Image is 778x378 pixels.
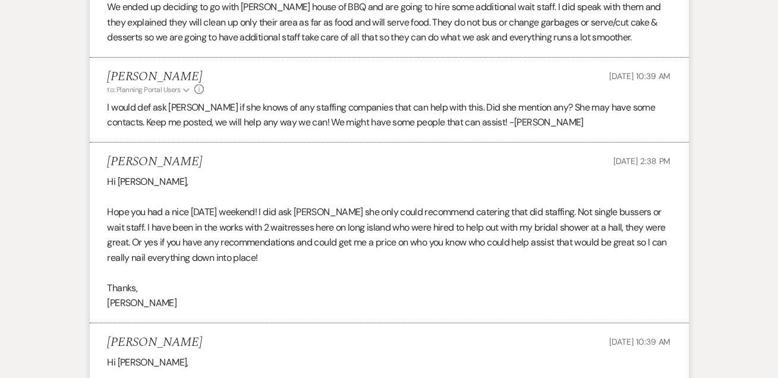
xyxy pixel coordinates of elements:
[108,204,671,265] p: Hope you had a nice [DATE] weekend! I did ask [PERSON_NAME] she only could recommend catering tha...
[108,85,181,94] span: to: Planning Portal Users
[108,155,202,169] h5: [PERSON_NAME]
[108,70,204,84] h5: [PERSON_NAME]
[108,100,671,130] p: I would def ask [PERSON_NAME] if she knows of any staffing companies that can help with this. Did...
[108,84,192,95] button: to: Planning Portal Users
[610,336,671,347] span: [DATE] 10:39 AM
[108,174,671,190] p: Hi [PERSON_NAME],
[610,71,671,81] span: [DATE] 10:39 AM
[613,156,670,166] span: [DATE] 2:38 PM
[108,281,671,296] p: Thanks,
[108,295,671,311] p: [PERSON_NAME]
[108,335,202,350] h5: [PERSON_NAME]
[108,355,671,370] p: Hi [PERSON_NAME],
